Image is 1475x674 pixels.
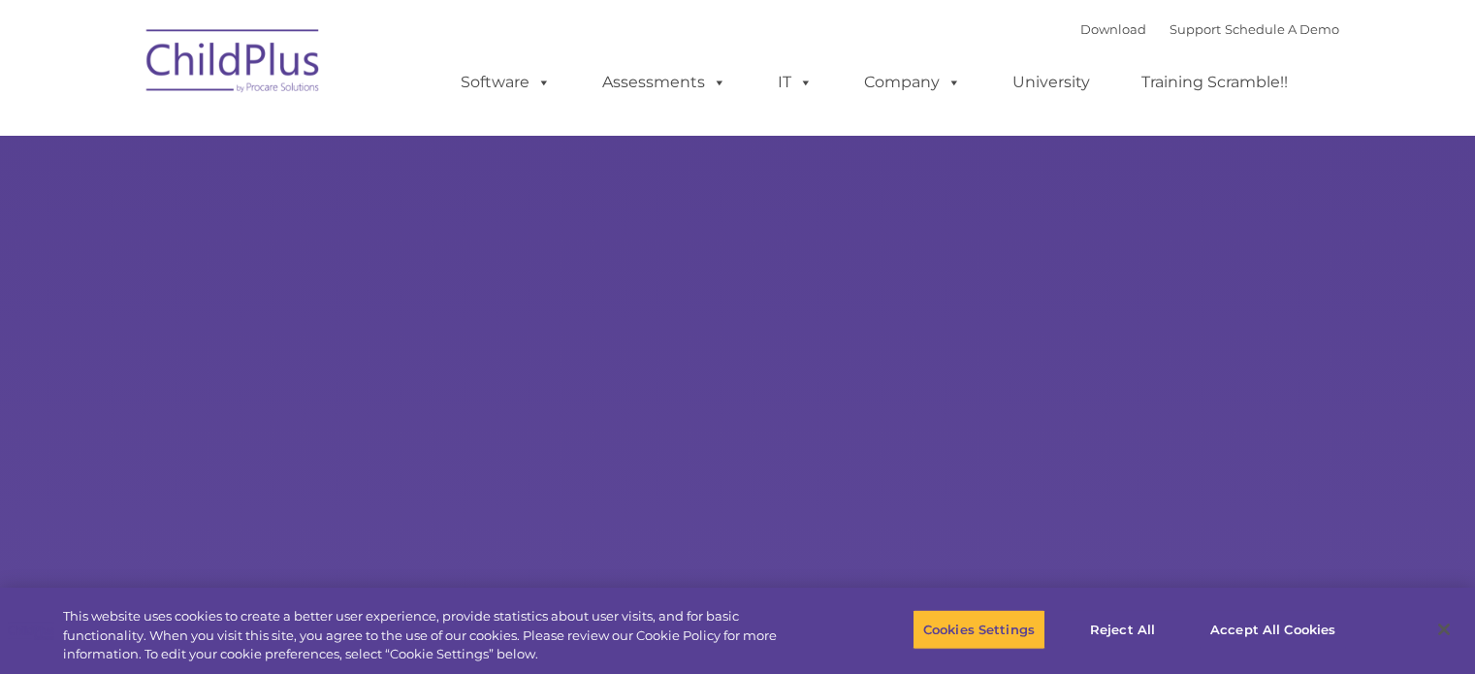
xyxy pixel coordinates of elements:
[1080,21,1339,37] font: |
[1062,609,1183,650] button: Reject All
[1122,63,1307,102] a: Training Scramble!!
[1423,608,1465,651] button: Close
[63,607,812,664] div: This website uses cookies to create a better user experience, provide statistics about user visit...
[1080,21,1146,37] a: Download
[913,609,1045,650] button: Cookies Settings
[137,16,331,112] img: ChildPlus by Procare Solutions
[758,63,832,102] a: IT
[993,63,1109,102] a: University
[845,63,980,102] a: Company
[1200,609,1346,650] button: Accept All Cookies
[1225,21,1339,37] a: Schedule A Demo
[441,63,570,102] a: Software
[1170,21,1221,37] a: Support
[583,63,746,102] a: Assessments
